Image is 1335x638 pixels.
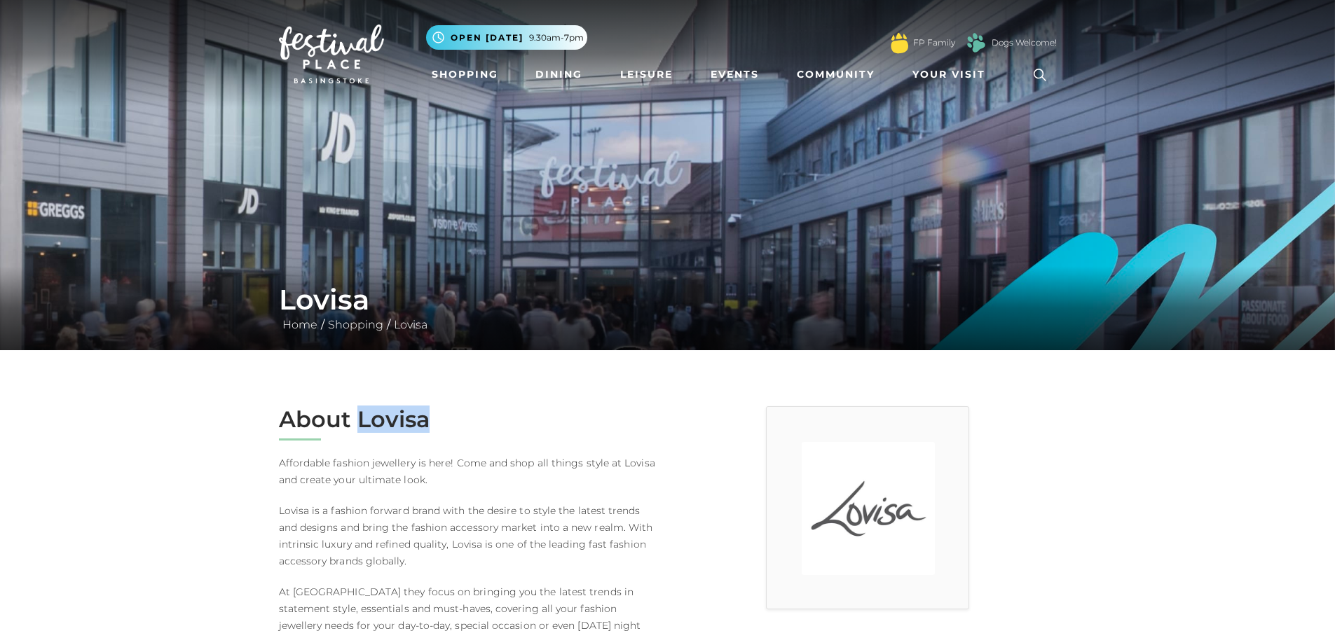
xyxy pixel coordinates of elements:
a: Shopping [324,318,387,331]
div: / / [268,283,1067,333]
a: Home [279,318,321,331]
img: Festival Place Logo [279,25,384,83]
a: Community [791,62,880,88]
span: Your Visit [912,67,985,82]
a: Lovisa [390,318,431,331]
a: Leisure [615,62,678,88]
button: Open [DATE] 9.30am-7pm [426,25,587,50]
a: Events [705,62,765,88]
span: 9.30am-7pm [529,32,584,44]
h2: About Lovisa [279,406,657,433]
a: Shopping [426,62,504,88]
a: Dining [530,62,588,88]
p: Lovisa is a fashion forward brand with the desire to style the latest trends and designs and brin... [279,502,657,569]
h1: Lovisa [279,283,1057,317]
a: Your Visit [907,62,998,88]
a: FP Family [913,36,955,49]
span: Open [DATE] [451,32,523,44]
p: Affordable fashion jewellery is here! Come and shop all things style at Lovisa and create your ul... [279,455,657,488]
a: Dogs Welcome! [992,36,1057,49]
